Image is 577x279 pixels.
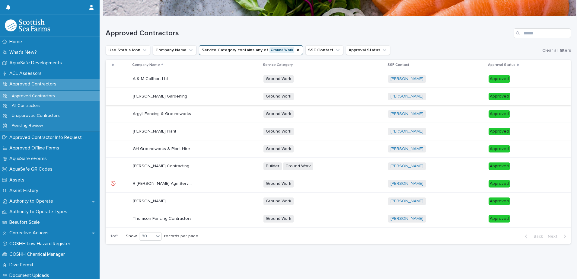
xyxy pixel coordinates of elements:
[263,197,294,205] span: Ground Work
[133,197,167,204] p: [PERSON_NAME]
[489,110,510,118] div: Approved
[391,164,423,169] a: [PERSON_NAME]
[542,48,571,53] span: Clear all filters
[305,45,343,55] button: SSF Contact
[7,135,87,140] p: Approved Contractor Info Request
[391,216,423,221] a: [PERSON_NAME]
[520,234,545,239] button: Back
[7,166,57,172] p: AquaSafe QR Codes
[346,45,390,55] button: Approval Status
[263,215,294,223] span: Ground Work
[7,50,42,55] p: What's New?
[489,145,510,153] div: Approved
[514,28,571,38] input: Search
[106,105,571,123] tr: Argyll Fencing & GroundworksArgyll Fencing & Groundworks Ground Work[PERSON_NAME] Approved
[7,81,61,87] p: Approved Contractors
[391,199,423,204] a: [PERSON_NAME]
[263,145,294,153] span: Ground Work
[7,209,72,215] p: Authority to Operate Types
[110,180,117,186] p: 🚫
[540,46,571,55] button: Clear all filters
[133,180,194,186] p: R [PERSON_NAME] Agri Services
[7,145,64,151] p: Approved Offline Forms
[7,177,29,183] p: Assets
[263,128,294,135] span: Ground Work
[7,220,45,225] p: Beaufort Scale
[263,75,294,83] span: Ground Work
[391,129,423,134] a: [PERSON_NAME]
[548,234,561,239] span: Next
[7,273,54,278] p: Document Uploads
[263,180,294,188] span: Ground Work
[7,94,60,99] p: Approved Contractors
[106,229,123,244] p: 1 of 1
[133,162,190,169] p: [PERSON_NAME] Contracting
[7,39,27,45] p: Home
[7,113,65,118] p: Unapproved Contractors
[139,233,154,239] div: 30
[106,210,571,227] tr: Thomson Fencing ContractorsThomson Fencing Contractors Ground Work[PERSON_NAME] Approved
[132,62,160,68] p: Company Name
[263,110,294,118] span: Ground Work
[7,241,75,247] p: COSHH Low Hazard Register
[7,103,45,108] p: All Contractors
[283,162,313,170] span: Ground Work
[7,71,46,76] p: ACL Assessors
[5,19,50,31] img: bPIBxiqnSb2ggTQWdOVV
[7,252,70,257] p: COSHH Chemical Manager
[106,158,571,175] tr: [PERSON_NAME] Contracting[PERSON_NAME] Contracting BuilderGround Work[PERSON_NAME] Approved
[106,192,571,210] tr: [PERSON_NAME][PERSON_NAME] Ground Work[PERSON_NAME] Approved
[106,29,511,38] h1: Approved Contractors
[489,197,510,205] div: Approved
[126,234,137,239] p: Show
[489,162,510,170] div: Approved
[7,262,38,268] p: Dive Permit
[133,110,192,117] p: Argyll Fencing & Groundworks
[7,198,58,204] p: Authority to Operate
[106,123,571,140] tr: [PERSON_NAME] Plant[PERSON_NAME] Plant Ground Work[PERSON_NAME] Approved
[387,62,409,68] p: SSF Contact
[7,60,67,66] p: AquaSafe Developments
[489,75,510,83] div: Approved
[391,146,423,152] a: [PERSON_NAME]
[133,93,188,99] p: [PERSON_NAME] Gardening
[488,62,515,68] p: Approval Status
[545,234,571,239] button: Next
[489,215,510,223] div: Approved
[133,75,169,82] p: A & M Colthart Ltd
[7,156,52,162] p: AquaSafe eForms
[391,181,423,186] a: [PERSON_NAME]
[263,62,293,68] p: Service Category
[106,88,571,105] tr: [PERSON_NAME] Gardening[PERSON_NAME] Gardening Ground Work[PERSON_NAME] Approved
[530,234,543,239] span: Back
[263,162,282,170] span: Builder
[7,188,43,194] p: Asset History
[106,70,571,88] tr: A & M Colthart LtdA & M Colthart Ltd Ground Work[PERSON_NAME] Approved
[133,145,191,152] p: GH Groundworks & Plant Hire
[133,215,193,221] p: Thomson Fencing Contractors
[106,140,571,158] tr: GH Groundworks & Plant HireGH Groundworks & Plant Hire Ground Work[PERSON_NAME] Approved
[164,234,198,239] p: records per page
[489,180,510,188] div: Approved
[199,45,303,55] button: Service Category
[391,94,423,99] a: [PERSON_NAME]
[489,128,510,135] div: Approved
[489,93,510,100] div: Approved
[106,45,150,55] button: Use Status Icon
[7,123,48,128] p: Pending Review
[391,111,423,117] a: [PERSON_NAME]
[263,93,294,100] span: Ground Work
[133,128,177,134] p: [PERSON_NAME] Plant
[7,230,53,236] p: Corrective Actions
[106,175,571,193] tr: 🚫🚫 R [PERSON_NAME] Agri ServicesR [PERSON_NAME] Agri Services Ground Work[PERSON_NAME] Approved
[391,76,423,82] a: [PERSON_NAME]
[153,45,196,55] button: Company Name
